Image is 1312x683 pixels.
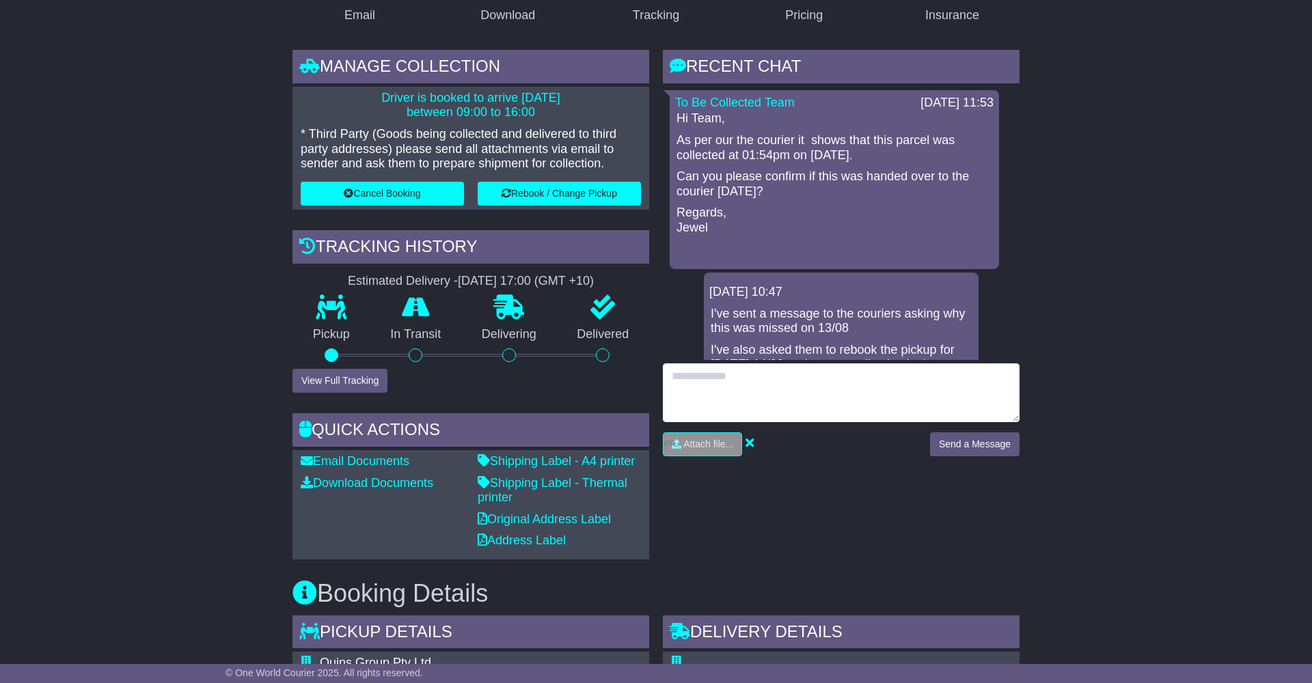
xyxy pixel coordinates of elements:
div: Pickup Details [292,615,649,652]
p: Can you please confirm if this was handed over to the courier [DATE]? [676,169,992,199]
p: Driver is booked to arrive [DATE] between 09:00 to 16:00 [301,91,641,120]
div: RECENT CHAT [663,50,1020,87]
a: Download Documents [301,476,433,490]
p: I've sent a message to the couriers asking why this was missed on 13/08 [711,307,972,336]
p: I've also asked them to rebook the pickup for [DATE] 14/08 and ensure collection is done. [711,343,972,372]
p: As per our the courier it shows that this parcel was collected at 01:54pm on [DATE]. [676,133,992,163]
div: Delivery Details [663,615,1020,652]
span: © One World Courier 2025. All rights reserved. [225,667,423,678]
div: [DATE] 10:47 [709,285,973,300]
h3: Booking Details [292,580,1020,607]
a: Address Label [478,533,566,547]
a: Shipping Label - A4 printer [478,454,635,468]
span: Quins Group Pty Ltd [320,656,431,669]
p: * Third Party (Goods being collected and delivered to third party addresses) please send all atta... [301,127,641,171]
button: Rebook / Change Pickup [478,182,641,206]
div: Tracking [633,6,679,25]
p: Pickup [292,327,370,342]
button: View Full Tracking [292,369,387,393]
div: Quick Actions [292,413,649,450]
a: Shipping Label - Thermal printer [478,476,627,505]
div: [DATE] 17:00 (GMT +10) [458,274,594,289]
a: Email Documents [301,454,409,468]
div: Manage collection [292,50,649,87]
a: To Be Collected Team [675,96,795,109]
div: Estimated Delivery - [292,274,649,289]
p: In Transit [370,327,462,342]
button: Send a Message [930,432,1020,456]
div: Email [344,6,375,25]
a: Original Address Label [478,512,611,526]
div: Insurance [925,6,979,25]
div: Download [480,6,535,25]
p: Hi Team, [676,111,992,126]
div: Pricing [785,6,823,25]
p: Delivering [461,327,557,342]
p: Regards, Jewel [676,206,992,235]
div: Tracking history [292,230,649,267]
div: [DATE] 11:53 [920,96,994,111]
button: Cancel Booking [301,182,464,206]
p: Delivered [557,327,650,342]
